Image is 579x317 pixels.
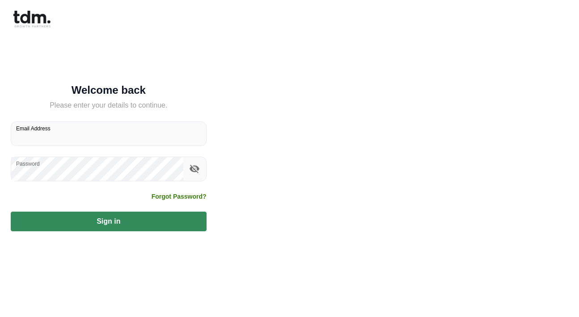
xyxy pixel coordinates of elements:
label: Email Address [16,125,51,132]
h5: Please enter your details to continue. [11,100,207,111]
button: toggle password visibility [187,161,202,176]
a: Forgot Password? [152,192,207,201]
button: Sign in [11,212,207,231]
label: Password [16,160,40,167]
h5: Welcome back [11,86,207,95]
